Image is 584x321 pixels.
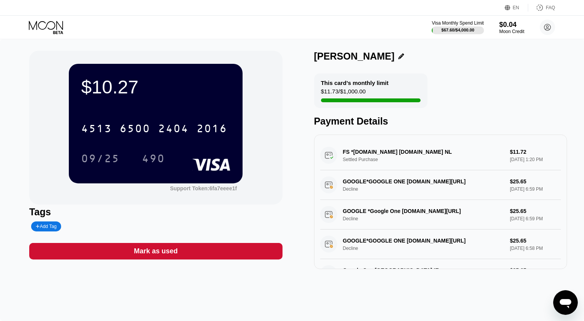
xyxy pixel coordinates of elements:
[513,5,519,10] div: EN
[314,116,567,127] div: Payment Details
[81,123,112,136] div: 4513
[321,88,366,98] div: $11.73 / $1,000.00
[134,247,178,256] div: Mark as used
[29,206,283,218] div: Tags
[432,20,484,34] div: Visa Monthly Spend Limit$67.60/$4,000.00
[142,153,165,166] div: 490
[170,185,237,191] div: Support Token: 6fa7eeee1f
[528,4,555,12] div: FAQ
[553,290,578,315] iframe: Кнопка запуска окна обмена сообщениями
[29,243,283,259] div: Mark as used
[31,221,61,231] div: Add Tag
[499,21,524,29] div: $0.04
[136,149,171,168] div: 490
[499,29,524,34] div: Moon Credit
[36,224,57,229] div: Add Tag
[321,80,389,86] div: This card’s monthly limit
[499,21,524,34] div: $0.04Moon Credit
[158,123,189,136] div: 2404
[120,123,150,136] div: 6500
[314,51,395,62] div: [PERSON_NAME]
[81,153,120,166] div: 09/25
[75,149,125,168] div: 09/25
[81,76,230,98] div: $10.27
[546,5,555,10] div: FAQ
[505,4,528,12] div: EN
[170,185,237,191] div: Support Token:6fa7eeee1f
[432,20,484,26] div: Visa Monthly Spend Limit
[196,123,227,136] div: 2016
[441,28,474,32] div: $67.60 / $4,000.00
[77,119,232,138] div: 4513650024042016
